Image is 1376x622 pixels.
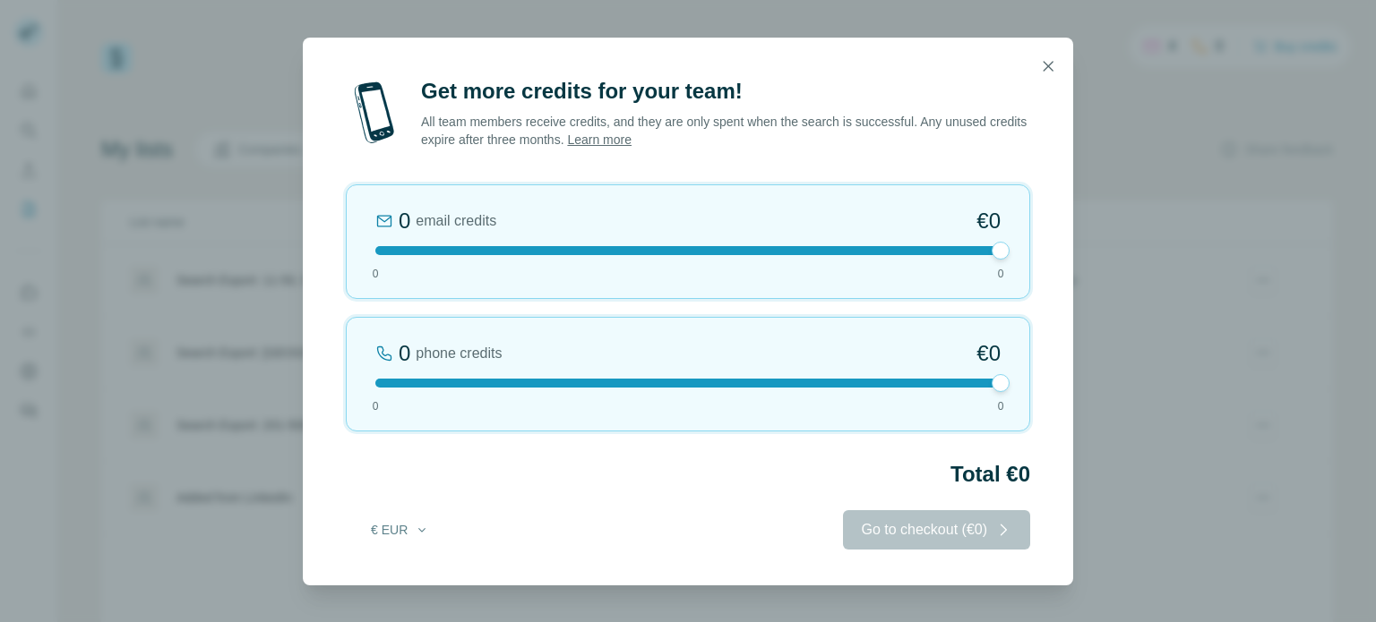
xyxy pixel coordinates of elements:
div: 0 [399,339,410,368]
span: €0 [976,207,1001,235]
p: All team members receive credits, and they are only spent when the search is successful. Any unus... [421,113,1030,149]
h2: Total €0 [346,460,1030,489]
button: € EUR [358,514,442,546]
span: 0 [373,398,379,414]
span: 0 [998,266,1004,282]
span: 0 [998,398,1004,414]
div: 0 [399,207,410,235]
span: email credits [416,210,496,232]
a: Learn more [567,132,632,147]
span: €0 [976,339,1001,368]
img: mobile-phone [346,77,403,149]
span: 0 [373,266,379,282]
span: phone credits [416,343,502,364]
